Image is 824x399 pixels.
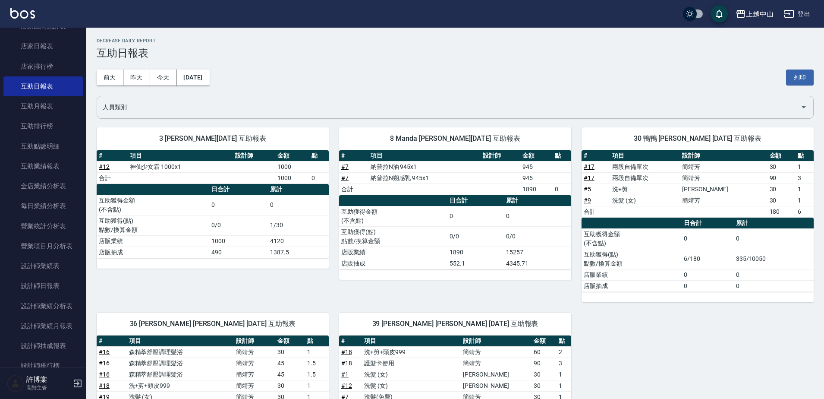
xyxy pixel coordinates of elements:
[796,195,814,206] td: 1
[734,218,814,229] th: 累計
[584,197,591,204] a: #9
[582,206,610,217] td: 合計
[447,206,504,226] td: 0
[3,36,83,56] a: 店家日報表
[305,336,329,347] th: 點
[341,174,349,181] a: #7
[797,100,811,114] button: Open
[3,136,83,156] a: 互助點數明細
[99,382,110,389] a: #18
[504,195,571,206] th: 累計
[582,228,682,249] td: 互助獲得金額 (不含點)
[520,150,553,161] th: 金額
[107,134,318,143] span: 3 [PERSON_NAME][DATE] 互助報表
[786,70,814,85] button: 列印
[209,184,268,195] th: 日合計
[3,316,83,336] a: 設計師業績月報表
[339,247,448,258] td: 店販業績
[3,196,83,216] a: 每日業績分析表
[209,215,268,235] td: 0/0
[368,161,481,172] td: 納普拉N油 945x1
[584,174,594,181] a: #17
[339,195,571,269] table: a dense table
[3,216,83,236] a: 營業統計分析表
[362,369,461,380] td: 洗髮 (女)
[26,384,70,392] p: 高階主管
[101,100,797,115] input: 人員名稱
[275,150,309,161] th: 金額
[461,358,531,369] td: 簡靖芳
[734,228,814,249] td: 0
[99,348,110,355] a: #16
[532,358,557,369] td: 90
[97,336,127,347] th: #
[796,161,814,172] td: 1
[339,184,368,195] td: 合計
[767,172,796,184] td: 90
[682,280,734,291] td: 0
[582,150,610,161] th: #
[3,296,83,316] a: 設計師業績分析表
[3,256,83,276] a: 設計師業績表
[339,336,362,347] th: #
[447,247,504,258] td: 1890
[3,96,83,116] a: 互助月報表
[349,320,561,328] span: 39 [PERSON_NAME] [PERSON_NAME] [DATE] 互助報表
[461,380,531,391] td: [PERSON_NAME]
[447,258,504,269] td: 552.1
[176,70,209,85] button: [DATE]
[234,380,275,391] td: 簡靖芳
[97,235,209,247] td: 店販業績
[682,249,734,269] td: 6/180
[767,150,796,161] th: 金額
[3,236,83,256] a: 營業項目月分析表
[592,134,803,143] span: 30 鴨鴨 [PERSON_NAME] [DATE] 互助報表
[461,369,531,380] td: [PERSON_NAME]
[520,184,553,195] td: 1890
[341,348,352,355] a: #18
[504,206,571,226] td: 0
[97,38,814,44] h2: Decrease Daily Report
[796,172,814,184] td: 3
[767,206,796,217] td: 180
[268,195,329,215] td: 0
[209,247,268,258] td: 490
[99,163,110,170] a: #12
[610,150,680,161] th: 項目
[680,150,767,161] th: 設計師
[553,184,571,195] td: 0
[362,358,461,369] td: 護髮卡使用
[796,206,814,217] td: 6
[532,380,557,391] td: 30
[97,215,209,235] td: 互助獲得(點) 點數/換算金額
[680,195,767,206] td: 簡靖芳
[128,150,233,161] th: 項目
[26,375,70,384] h5: 許博棠
[268,247,329,258] td: 1387.5
[97,172,128,184] td: 合計
[767,161,796,172] td: 30
[582,218,814,292] table: a dense table
[339,258,448,269] td: 店販抽成
[557,346,571,358] td: 2
[682,269,734,280] td: 0
[128,161,233,172] td: 神仙少女霜 1000x1
[234,369,275,380] td: 簡靖芳
[7,375,24,392] img: Person
[97,70,123,85] button: 前天
[97,195,209,215] td: 互助獲得金額 (不含點)
[362,336,461,347] th: 項目
[796,150,814,161] th: 點
[680,184,767,195] td: [PERSON_NAME]
[532,346,557,358] td: 60
[349,134,561,143] span: 8 Manda [PERSON_NAME][DATE] 互助報表
[341,382,352,389] a: #12
[99,371,110,378] a: #16
[557,380,571,391] td: 1
[682,218,734,229] th: 日合計
[305,358,329,369] td: 1.5
[3,156,83,176] a: 互助業績報表
[680,172,767,184] td: 簡靖芳
[734,269,814,280] td: 0
[339,150,368,161] th: #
